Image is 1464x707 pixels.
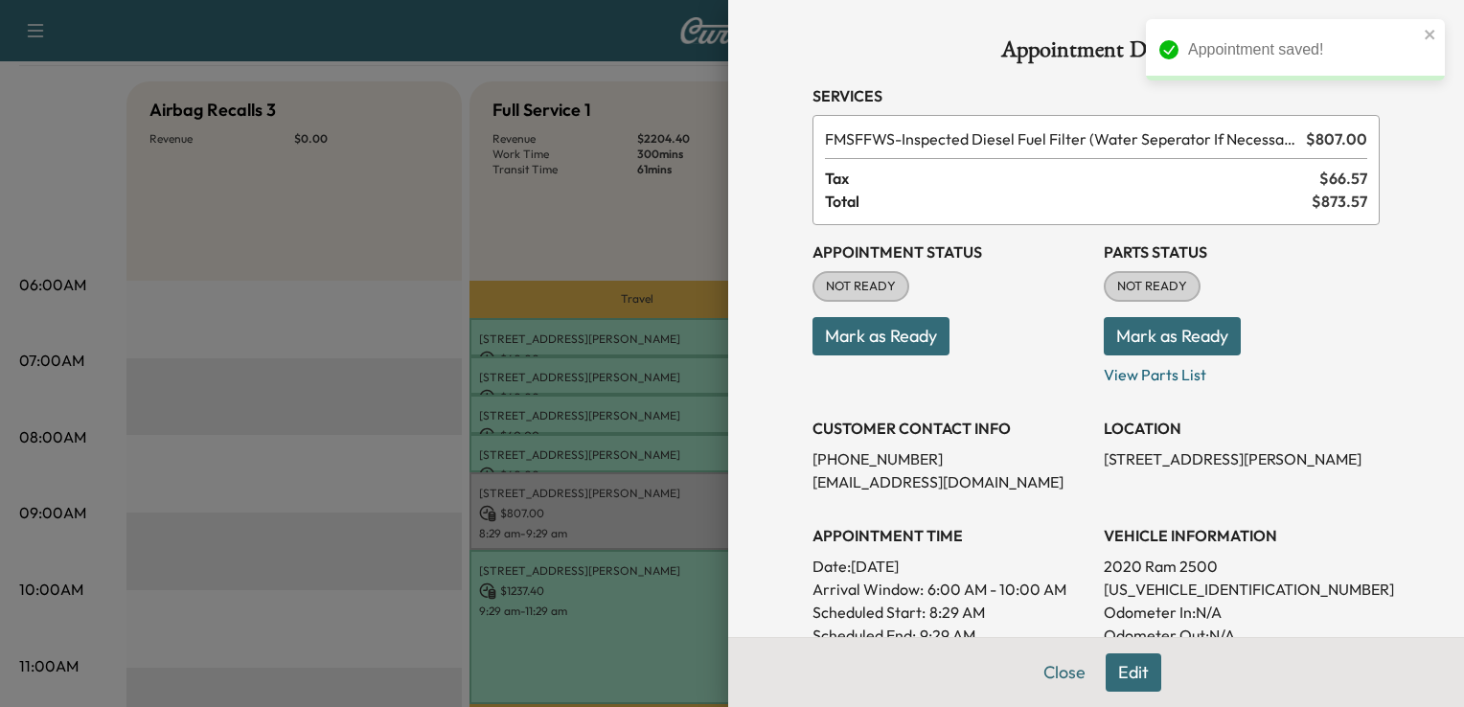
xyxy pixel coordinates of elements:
p: Date: [DATE] [812,555,1088,578]
p: [STREET_ADDRESS][PERSON_NAME] [1104,447,1380,470]
h3: LOCATION [1104,417,1380,440]
p: Odometer In: N/A [1104,601,1380,624]
span: Inspected Diesel Fuel Filter (Water Seperator If Necessary) [825,127,1298,150]
span: Total [825,190,1312,213]
h3: Services [812,84,1380,107]
p: [EMAIL_ADDRESS][DOMAIN_NAME] [812,470,1088,493]
button: Close [1031,653,1098,692]
span: $ 66.57 [1319,167,1367,190]
p: [PHONE_NUMBER] [812,447,1088,470]
p: Arrival Window: [812,578,1088,601]
button: Edit [1106,653,1161,692]
p: 8:29 AM [929,601,985,624]
h3: Appointment Status [812,240,1088,263]
span: $ 873.57 [1312,190,1367,213]
p: Scheduled End: [812,624,916,647]
span: NOT READY [814,277,907,296]
p: [US_VEHICLE_IDENTIFICATION_NUMBER] [1104,578,1380,601]
p: 9:29 AM [920,624,975,647]
p: 2020 Ram 2500 [1104,555,1380,578]
h3: Parts Status [1104,240,1380,263]
span: NOT READY [1106,277,1199,296]
button: close [1424,27,1437,42]
button: Mark as Ready [812,317,949,355]
h1: Appointment Details [812,38,1380,69]
h3: VEHICLE INFORMATION [1104,524,1380,547]
div: Appointment saved! [1188,38,1418,61]
span: Tax [825,167,1319,190]
p: Odometer Out: N/A [1104,624,1380,647]
span: 6:00 AM - 10:00 AM [927,578,1066,601]
p: View Parts List [1104,355,1380,386]
p: Scheduled Start: [812,601,926,624]
h3: APPOINTMENT TIME [812,524,1088,547]
button: Mark as Ready [1104,317,1241,355]
span: $ 807.00 [1306,127,1367,150]
h3: CUSTOMER CONTACT INFO [812,417,1088,440]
